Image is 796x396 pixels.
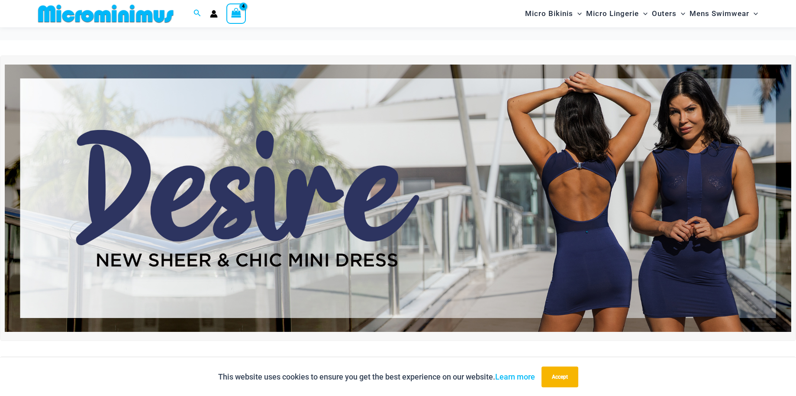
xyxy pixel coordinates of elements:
[523,3,584,25] a: Micro BikinisMenu ToggleMenu Toggle
[495,372,535,381] a: Learn more
[677,3,685,25] span: Menu Toggle
[573,3,582,25] span: Menu Toggle
[226,3,246,23] a: View Shopping Cart, 4 items
[650,3,687,25] a: OutersMenu ToggleMenu Toggle
[218,370,535,383] p: This website uses cookies to ensure you get the best experience on our website.
[35,4,177,23] img: MM SHOP LOGO FLAT
[687,3,760,25] a: Mens SwimwearMenu ToggleMenu Toggle
[210,10,218,18] a: Account icon link
[586,3,639,25] span: Micro Lingerie
[193,8,201,19] a: Search icon link
[652,3,677,25] span: Outers
[5,65,791,332] img: Desire me Navy Dress
[525,3,573,25] span: Micro Bikinis
[749,3,758,25] span: Menu Toggle
[584,3,650,25] a: Micro LingerieMenu ToggleMenu Toggle
[541,367,578,387] button: Accept
[639,3,648,25] span: Menu Toggle
[690,3,749,25] span: Mens Swimwear
[522,1,762,26] nav: Site Navigation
